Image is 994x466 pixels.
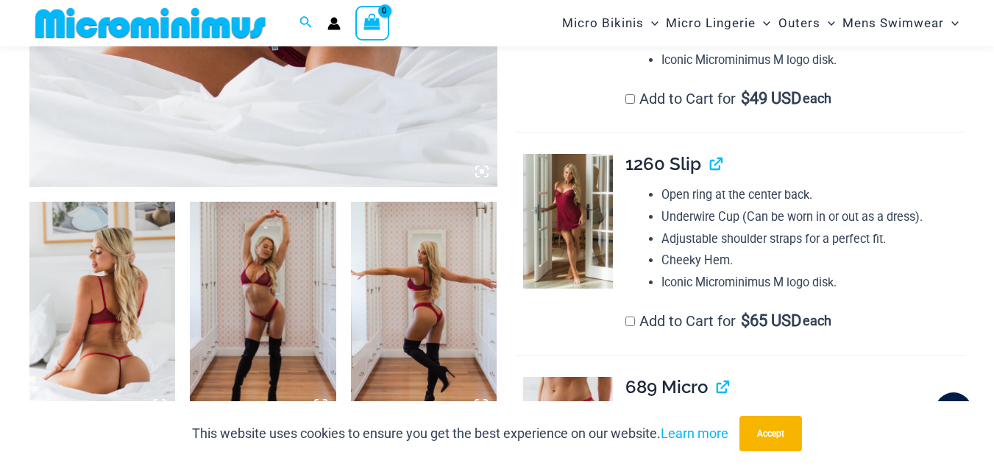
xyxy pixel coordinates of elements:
input: Add to Cart for$65 USD each [625,317,635,326]
a: Account icon link [327,17,341,30]
a: Search icon link [299,14,313,32]
label: Add to Cart for [625,90,831,107]
span: 49 USD [741,91,801,106]
nav: Site Navigation [556,2,965,44]
li: Cheeky Hem. [661,250,965,272]
span: 65 USD [741,314,801,328]
span: Menu Toggle [944,4,959,42]
li: Iconic Microminimus M logo disk. [661,49,965,71]
img: Guilty Pleasures Red 1045 Bra 6045 Thong [190,202,336,421]
span: Micro Lingerie [666,4,756,42]
img: Guilty Pleasures Red 1045 Bra 689 Micro [29,202,175,421]
span: Menu Toggle [644,4,658,42]
span: 1260 Slip [625,153,701,174]
li: Underwire Cup (Can be worn in or out as a dress). [661,206,965,228]
span: each [803,314,831,328]
img: Guilty Pleasures Red 1260 Slip [523,154,613,289]
span: Micro Bikinis [562,4,644,42]
span: Menu Toggle [756,4,770,42]
img: Guilty Pleasures Red 1045 Bra 6045 Thong [351,202,497,421]
p: This website uses cookies to ensure you get the best experience on our website. [192,423,728,445]
li: Adjustable shoulder straps for a perfect fit. [661,228,965,250]
a: Mens SwimwearMenu ToggleMenu Toggle [839,4,962,42]
span: each [803,91,831,106]
a: Learn more [661,426,728,441]
span: $ [741,311,750,330]
input: Add to Cart for$49 USD each [625,94,635,104]
li: Open ring at the center back. [661,184,965,206]
a: Micro BikinisMenu ToggleMenu Toggle [558,4,662,42]
img: MM SHOP LOGO FLAT [29,7,271,40]
span: $ [741,89,750,107]
span: Mens Swimwear [842,4,944,42]
a: OutersMenu ToggleMenu Toggle [775,4,839,42]
span: Menu Toggle [820,4,835,42]
button: Accept [739,416,802,451]
span: 689 Micro [625,376,708,398]
a: View Shopping Cart, empty [355,6,389,40]
li: Iconic Microminimus M logo disk. [661,272,965,294]
a: Micro LingerieMenu ToggleMenu Toggle [662,4,774,42]
label: Add to Cart for [625,312,831,330]
span: Outers [778,4,820,42]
